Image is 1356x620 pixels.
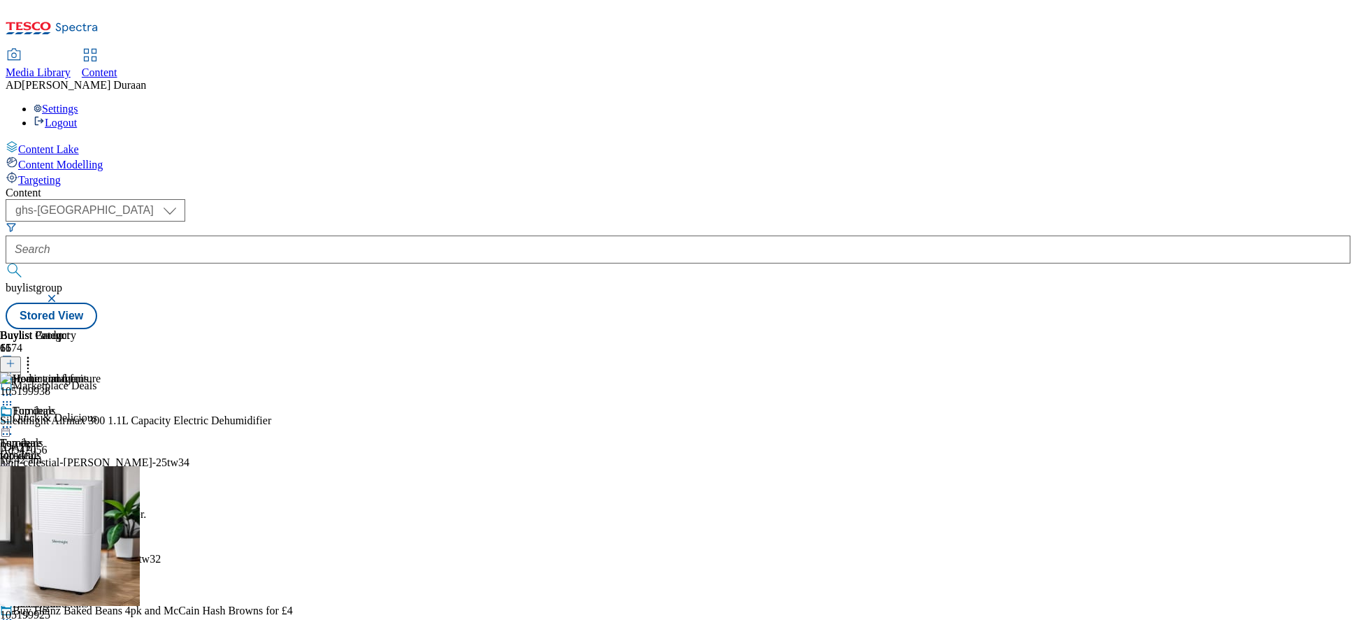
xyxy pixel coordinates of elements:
[82,50,117,79] a: Content
[6,222,17,233] svg: Search Filters
[6,187,1350,199] div: Content
[6,66,71,78] span: Media Library
[6,156,1350,171] a: Content Modelling
[18,159,103,171] span: Content Modelling
[34,103,78,115] a: Settings
[6,303,97,329] button: Stored View
[82,66,117,78] span: Content
[34,117,77,129] a: Logout
[18,143,79,155] span: Content Lake
[6,50,71,79] a: Media Library
[6,171,1350,187] a: Targeting
[6,236,1350,264] input: Search
[6,282,62,294] span: buylistgroup
[6,140,1350,156] a: Content Lake
[18,174,61,186] span: Targeting
[22,79,146,91] span: [PERSON_NAME] Duraan
[6,79,22,91] span: AD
